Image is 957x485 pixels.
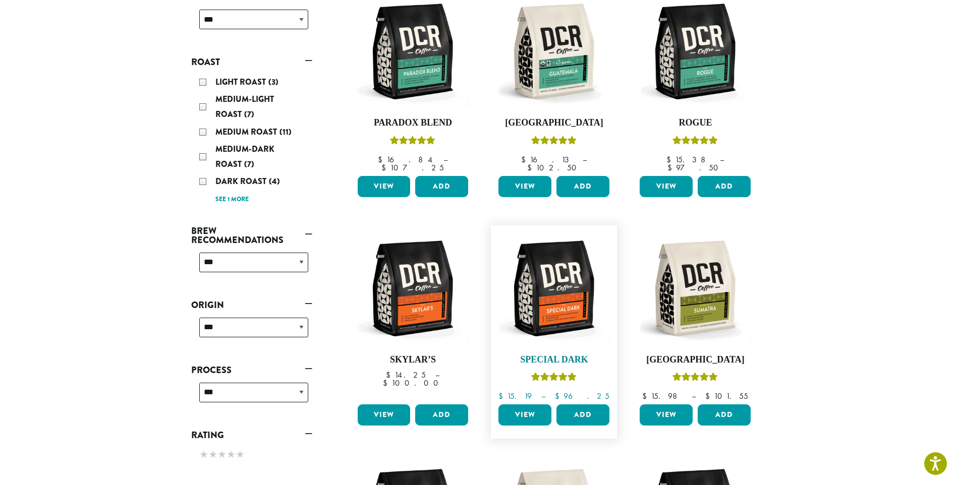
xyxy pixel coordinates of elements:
[666,154,675,165] span: $
[381,162,390,173] span: $
[191,314,312,349] div: Origin
[531,135,577,150] div: Rated 5.00 out of 5
[555,391,564,401] span: $
[672,135,718,150] div: Rated 5.00 out of 5
[496,230,612,401] a: Special DarkRated 5.00 out of 5
[498,404,551,426] a: View
[496,354,612,366] h4: Special Dark
[705,391,714,401] span: $
[236,447,245,462] span: ★
[637,117,753,129] h4: Rogue
[244,108,254,120] span: (7)
[496,117,612,129] h4: [GEOGRAPHIC_DATA]
[355,117,471,129] h4: Paradox Blend
[215,143,274,170] span: Medium-Dark Roast
[435,370,439,380] span: –
[541,391,545,401] span: –
[498,391,507,401] span: $
[667,162,723,173] bdi: 97.50
[692,391,696,401] span: –
[378,154,434,165] bdi: 16.84
[215,76,268,88] span: Light Roast
[705,391,748,401] bdi: 101.55
[521,154,530,165] span: $
[383,378,443,388] bdi: 100.00
[244,158,254,170] span: (7)
[215,93,274,120] span: Medium-Light Roast
[191,361,312,379] a: Process
[498,391,532,401] bdi: 15.19
[642,391,682,401] bdi: 15.98
[415,176,468,197] button: Add
[521,154,573,165] bdi: 16.13
[215,126,279,138] span: Medium Roast
[640,176,693,197] a: View
[199,447,208,462] span: ★
[443,154,447,165] span: –
[191,296,312,314] a: Origin
[531,371,577,386] div: Rated 5.00 out of 5
[217,447,227,462] span: ★
[215,195,249,205] a: See 1 more
[227,447,236,462] span: ★
[667,162,676,173] span: $
[358,176,411,197] a: View
[666,154,710,165] bdi: 15.38
[527,162,581,173] bdi: 102.50
[191,444,312,467] div: Rating
[191,222,312,249] a: Brew Recommendations
[556,176,609,197] button: Add
[720,154,724,165] span: –
[355,354,471,366] h4: Skylar’s
[355,230,471,346] img: DCR-12oz-Skylars-Stock-scaled.png
[208,447,217,462] span: ★
[279,126,292,138] span: (11)
[672,371,718,386] div: Rated 5.00 out of 5
[268,76,278,88] span: (3)
[191,6,312,41] div: DCR Coffees
[637,230,753,401] a: [GEOGRAPHIC_DATA]Rated 5.00 out of 5
[642,391,651,401] span: $
[390,135,435,150] div: Rated 5.00 out of 5
[378,154,386,165] span: $
[698,176,751,197] button: Add
[381,162,444,173] bdi: 107.25
[527,162,536,173] span: $
[269,175,280,187] span: (4)
[386,370,395,380] span: $
[498,176,551,197] a: View
[698,404,751,426] button: Add
[383,378,391,388] span: $
[640,404,693,426] a: View
[191,379,312,414] div: Process
[191,427,312,444] a: Rating
[637,354,753,366] h4: [GEOGRAPHIC_DATA]
[358,404,411,426] a: View
[555,391,609,401] bdi: 96.25
[191,249,312,284] div: Brew Recommendations
[415,404,468,426] button: Add
[215,175,269,187] span: Dark Roast
[191,53,312,71] a: Roast
[496,230,612,346] img: DCR-12oz-Special-Dark-Stock-scaled.png
[355,230,471,401] a: Skylar’s
[191,71,312,210] div: Roast
[386,370,426,380] bdi: 14.25
[583,154,587,165] span: –
[556,404,609,426] button: Add
[637,230,753,346] img: DCR-12oz-Sumatra-Stock-scaled.png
